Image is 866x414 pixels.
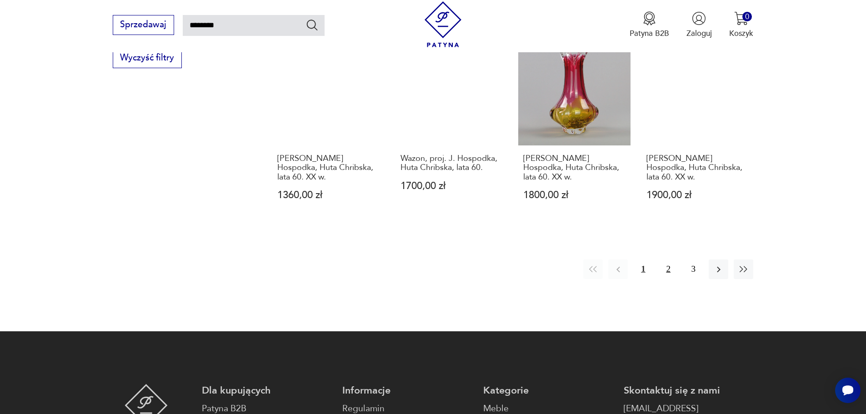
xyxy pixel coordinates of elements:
[692,11,706,25] img: Ikonka użytkownika
[202,384,331,397] p: Dla kupujących
[641,33,754,221] a: Wazon, J. Hospodka, Huta Chribska, lata 60. XX w.[PERSON_NAME] Hospodka, Huta Chribska, lata 60. ...
[742,12,752,21] div: 0
[113,48,182,68] button: Wyczyść filtry
[686,28,712,39] p: Zaloguj
[630,11,669,39] button: Patyna B2B
[113,22,174,29] a: Sprzedawaj
[630,11,669,39] a: Ikona medaluPatyna B2B
[630,28,669,39] p: Patyna B2B
[729,11,753,39] button: 0Koszyk
[272,33,385,221] a: Patera, J. Hospodka, Huta Chribska, lata 60. XX w.[PERSON_NAME] Hospodka, Huta Chribska, lata 60....
[684,259,703,279] button: 3
[642,11,656,25] img: Ikona medalu
[113,15,174,35] button: Sprzedawaj
[659,259,678,279] button: 2
[835,378,861,403] iframe: Smartsupp widget button
[305,18,319,31] button: Szukaj
[483,384,613,397] p: Kategorie
[277,154,380,182] h3: [PERSON_NAME] Hospodka, Huta Chribska, lata 60. XX w.
[523,154,626,182] h3: [PERSON_NAME] Hospodka, Huta Chribska, lata 60. XX w.
[518,33,631,221] a: Wazon, J. Hospodka, Huta Chribska, lata 60. XX w.[PERSON_NAME] Hospodka, Huta Chribska, lata 60. ...
[420,1,466,47] img: Patyna - sklep z meblami i dekoracjami vintage
[686,11,712,39] button: Zaloguj
[729,28,753,39] p: Koszyk
[277,190,380,200] p: 1360,00 zł
[342,384,472,397] p: Informacje
[395,33,508,221] a: Wazon, proj. J. Hospodka, Huta Chribska, lata 60.Wazon, proj. J. Hospodka, Huta Chribska, lata 60...
[633,259,653,279] button: 1
[734,11,748,25] img: Ikona koszyka
[646,154,749,182] h3: [PERSON_NAME] Hospodka, Huta Chribska, lata 60. XX w.
[523,190,626,200] p: 1800,00 zł
[624,384,753,397] p: Skontaktuj się z nami
[646,190,749,200] p: 1900,00 zł
[400,154,503,173] h3: Wazon, proj. J. Hospodka, Huta Chribska, lata 60.
[400,181,503,191] p: 1700,00 zł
